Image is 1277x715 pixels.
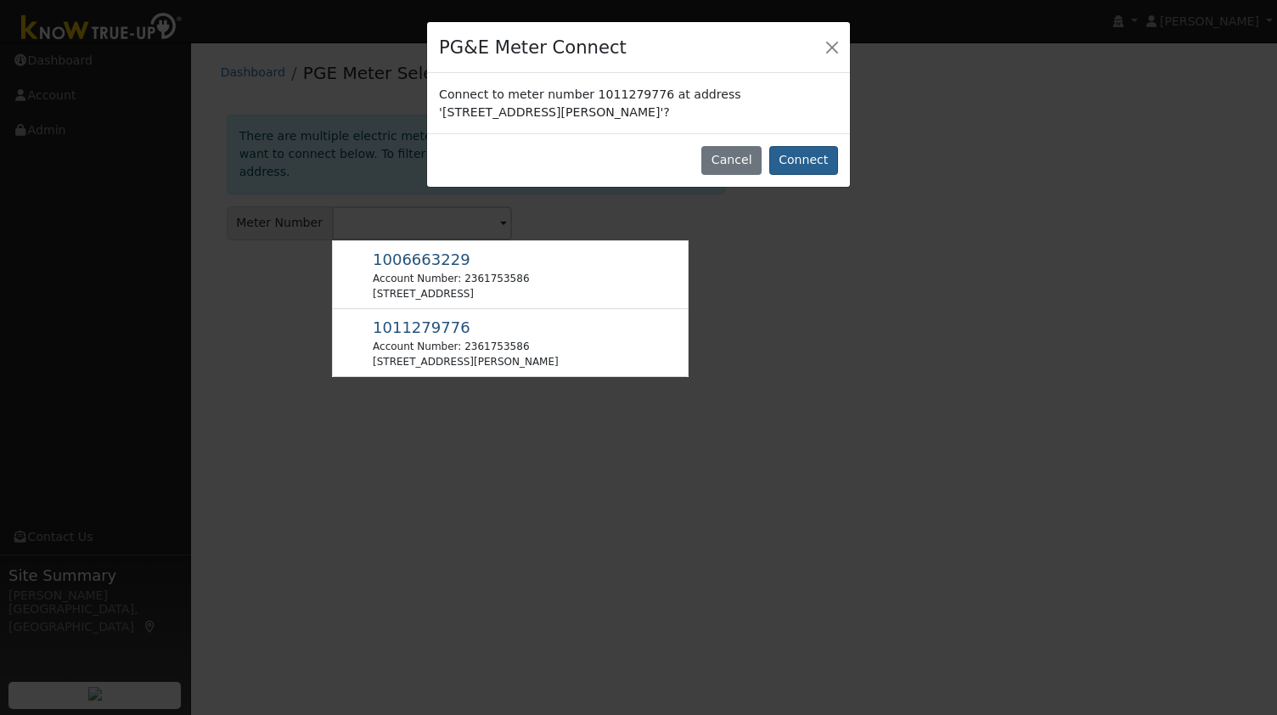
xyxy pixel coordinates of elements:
span: 1011279776 [373,318,470,336]
div: Account Number: 2361753586 [373,271,529,286]
div: Account Number: 2361753586 [373,339,559,354]
div: [STREET_ADDRESS] [373,286,529,301]
h4: PG&E Meter Connect [439,34,627,61]
button: Close [820,35,844,59]
div: Connect to meter number 1011279776 at address '[STREET_ADDRESS][PERSON_NAME]'? [427,73,850,132]
span: Usage Point: 2686392070 [373,254,470,267]
div: [STREET_ADDRESS][PERSON_NAME] [373,354,559,369]
button: Cancel [701,146,762,175]
span: 1006663229 [373,251,470,268]
span: Usage Point: 4470166298 [373,322,470,335]
button: Connect [769,146,838,175]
